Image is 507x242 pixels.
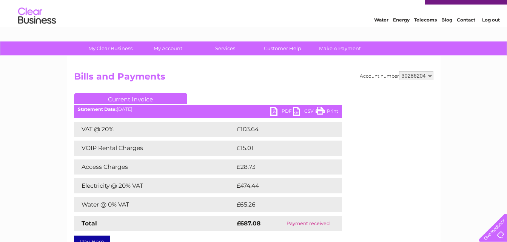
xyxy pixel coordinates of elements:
[360,71,433,80] div: Account number
[270,107,293,118] a: PDF
[457,32,475,38] a: Contact
[74,197,235,212] td: Water @ 0% VAT
[194,41,256,55] a: Services
[18,20,56,43] img: logo.png
[251,41,314,55] a: Customer Help
[235,122,328,137] td: £103.64
[235,141,325,156] td: £15.01
[274,216,342,231] td: Payment received
[82,220,97,227] strong: Total
[441,32,452,38] a: Blog
[74,107,342,112] div: [DATE]
[393,32,410,38] a: Energy
[74,93,187,104] a: Current Invoice
[79,41,142,55] a: My Clear Business
[76,4,432,37] div: Clear Business is a trading name of Verastar Limited (registered in [GEOGRAPHIC_DATA] No. 3667643...
[374,32,388,38] a: Water
[293,107,316,118] a: CSV
[482,32,500,38] a: Log out
[235,197,327,212] td: £65.26
[237,220,260,227] strong: £687.08
[74,159,235,175] td: Access Charges
[74,71,433,86] h2: Bills and Payments
[365,4,417,13] a: 0333 014 3131
[74,122,235,137] td: VAT @ 20%
[137,41,199,55] a: My Account
[309,41,371,55] a: Make A Payment
[235,159,327,175] td: £28.73
[316,107,338,118] a: Print
[78,106,117,112] b: Statement Date:
[235,178,328,193] td: £474.44
[74,141,235,156] td: VOIP Rental Charges
[74,178,235,193] td: Electricity @ 20% VAT
[414,32,437,38] a: Telecoms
